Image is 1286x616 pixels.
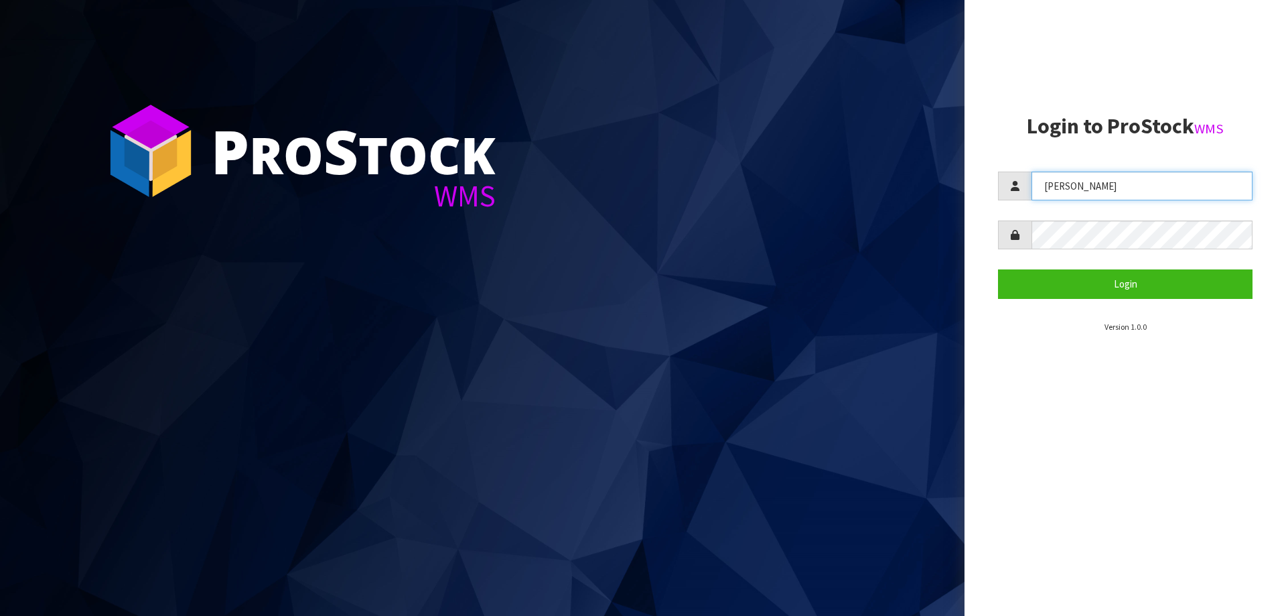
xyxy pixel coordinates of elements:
small: Version 1.0.0 [1104,322,1147,332]
img: ProStock Cube [100,101,201,201]
div: WMS [211,181,496,211]
div: ro tock [211,121,496,181]
button: Login [998,269,1253,298]
input: Username [1031,172,1253,200]
span: S [324,110,358,192]
small: WMS [1194,120,1224,137]
span: P [211,110,249,192]
h2: Login to ProStock [998,115,1253,138]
